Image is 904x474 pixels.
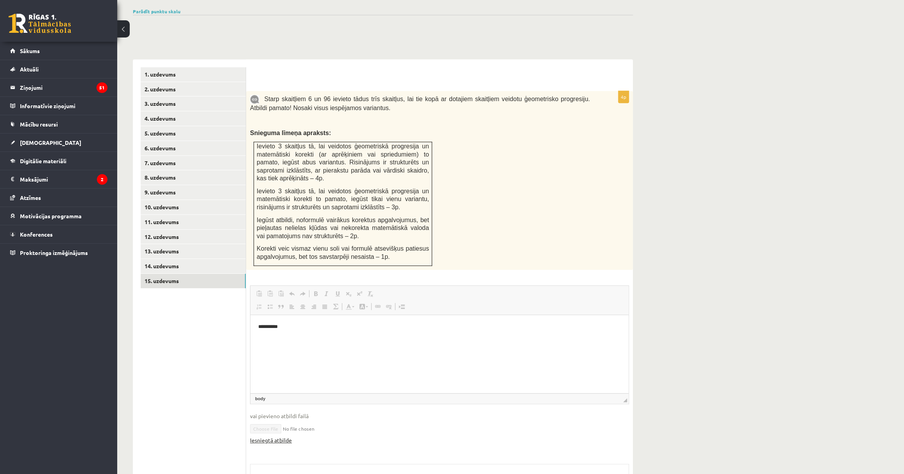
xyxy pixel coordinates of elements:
[141,67,246,82] a: 1. uzdevums
[10,189,107,207] a: Atzīmes
[10,60,107,78] a: Aktuāli
[141,230,246,244] a: 12. uzdevums
[254,301,264,312] a: Insert/Remove Numbered List
[141,96,246,111] a: 3. uzdevums
[264,301,275,312] a: Insert/Remove Bulleted List
[20,231,53,238] span: Konferences
[250,436,292,444] a: Iesniegtā atbilde
[10,244,107,262] a: Proktoringa izmēģinājums
[254,78,257,81] img: Balts.png
[20,194,41,201] span: Atzīmes
[257,143,429,182] span: Ievieto 3 skaitļus tā, lai veidotos ģeometriskā progresija un matemātiski korekti (ar aprēķiniem ...
[141,156,246,170] a: 7. uzdevums
[343,289,354,299] a: Subscript
[141,170,246,185] a: 8. uzdevums
[275,289,286,299] a: Paste from Word
[20,66,39,73] span: Aktuāli
[10,134,107,151] a: [DEMOGRAPHIC_DATA]
[10,207,107,225] a: Motivācijas programma
[10,97,107,115] a: Informatīvie ziņojumi
[20,249,88,256] span: Proktoringa izmēģinājums
[97,174,107,185] i: 2
[133,8,180,14] a: Parādīt punktu skalu
[250,412,629,420] span: vai pievieno atbildi failā
[275,301,286,312] a: Block Quote
[254,289,264,299] a: Paste (Ctrl+V)
[250,96,590,111] span: Starp skaitļiem 6 un 96 ievieto tādus trīs skaitļus, lai tie kopā ar dotajiem skaitļiem veidotu ģ...
[310,289,321,299] a: Bold (Ctrl+B)
[10,152,107,170] a: Digitālie materiāli
[250,315,629,393] iframe: Rich Text Editor, wiswyg-editor-user-answer-47433879845800
[141,274,246,288] a: 15. uzdevums
[264,289,275,299] a: Paste as plain text (Ctrl+Shift+V)
[330,301,341,312] a: Math
[10,78,107,96] a: Ziņojumi51
[141,200,246,214] a: 10. uzdevums
[319,301,330,312] a: Justify
[618,91,629,103] p: 4p
[9,14,71,33] a: Rīgas 1. Tālmācības vidusskola
[257,245,429,260] span: Korekti veic vismaz vienu soli vai formulē atsevišķus patiesus apgalvojumus, bet tos savstarpēji ...
[20,47,40,54] span: Sākums
[343,301,357,312] a: Text Colour
[141,259,246,273] a: 14. uzdevums
[141,244,246,258] a: 13. uzdevums
[20,170,107,188] legend: Maksājumi
[357,301,370,312] a: Background Colour
[141,111,246,126] a: 4. uzdevums
[297,301,308,312] a: Centre
[372,301,383,312] a: Link (Ctrl+K)
[297,289,308,299] a: Redo (Ctrl+Y)
[141,141,246,155] a: 6. uzdevums
[250,95,259,104] img: 9k=
[141,126,246,141] a: 5. uzdevums
[10,225,107,243] a: Konferences
[96,82,107,93] i: 51
[383,301,394,312] a: Unlink
[257,217,429,239] span: Iegūst atbildi, noformulē vairākus korektus apgalvojumus, bet pieļautas nelielas kļūdas vai nekor...
[257,188,429,210] span: Ievieto 3 skaitļus tā, lai veidotos ģeometriskā progresija un matemātiski korekti to pamato, iegū...
[20,121,58,128] span: Mācību resursi
[286,301,297,312] a: Align Left
[20,212,82,219] span: Motivācijas programma
[20,139,81,146] span: [DEMOGRAPHIC_DATA]
[10,115,107,133] a: Mācību resursi
[254,395,267,402] a: body element
[10,42,107,60] a: Sākums
[623,398,627,402] span: Drag to resize
[308,301,319,312] a: Align Right
[286,289,297,299] a: Undo (Ctrl+Z)
[332,289,343,299] a: Underline (Ctrl+U)
[20,78,107,96] legend: Ziņojumi
[20,157,66,164] span: Digitālie materiāli
[365,289,376,299] a: Remove Format
[141,82,246,96] a: 2. uzdevums
[321,289,332,299] a: Italic (Ctrl+I)
[354,289,365,299] a: Superscript
[10,170,107,188] a: Maksājumi2
[20,97,107,115] legend: Informatīvie ziņojumi
[396,301,407,312] a: Insert Page Break for Printing
[141,215,246,229] a: 11. uzdevums
[141,185,246,200] a: 9. uzdevums
[250,130,331,136] span: Snieguma līmeņa apraksts:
